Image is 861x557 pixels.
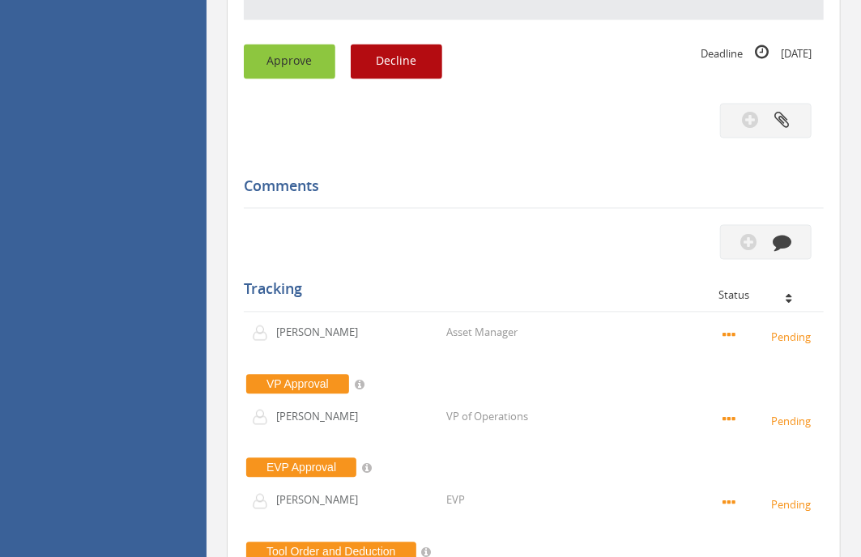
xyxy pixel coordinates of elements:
span: VP Approval [246,375,349,394]
small: Pending [722,328,816,346]
h5: Comments [244,179,812,195]
button: Approve [244,45,335,79]
img: user-icon.png [252,325,276,342]
div: Status [718,290,812,301]
small: Pending [722,495,816,513]
p: VP of Operations [446,410,528,425]
p: [PERSON_NAME] [276,325,369,341]
p: Asset Manager [446,325,518,341]
p: [PERSON_NAME] [276,493,369,508]
button: Decline [351,45,442,79]
p: EVP [446,493,465,508]
h5: Tracking [244,282,812,298]
small: Pending [722,412,816,430]
img: user-icon.png [252,410,276,426]
small: Deadline [DATE] [701,45,812,62]
span: EVP Approval [246,458,356,478]
p: [PERSON_NAME] [276,410,369,425]
img: user-icon.png [252,494,276,510]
